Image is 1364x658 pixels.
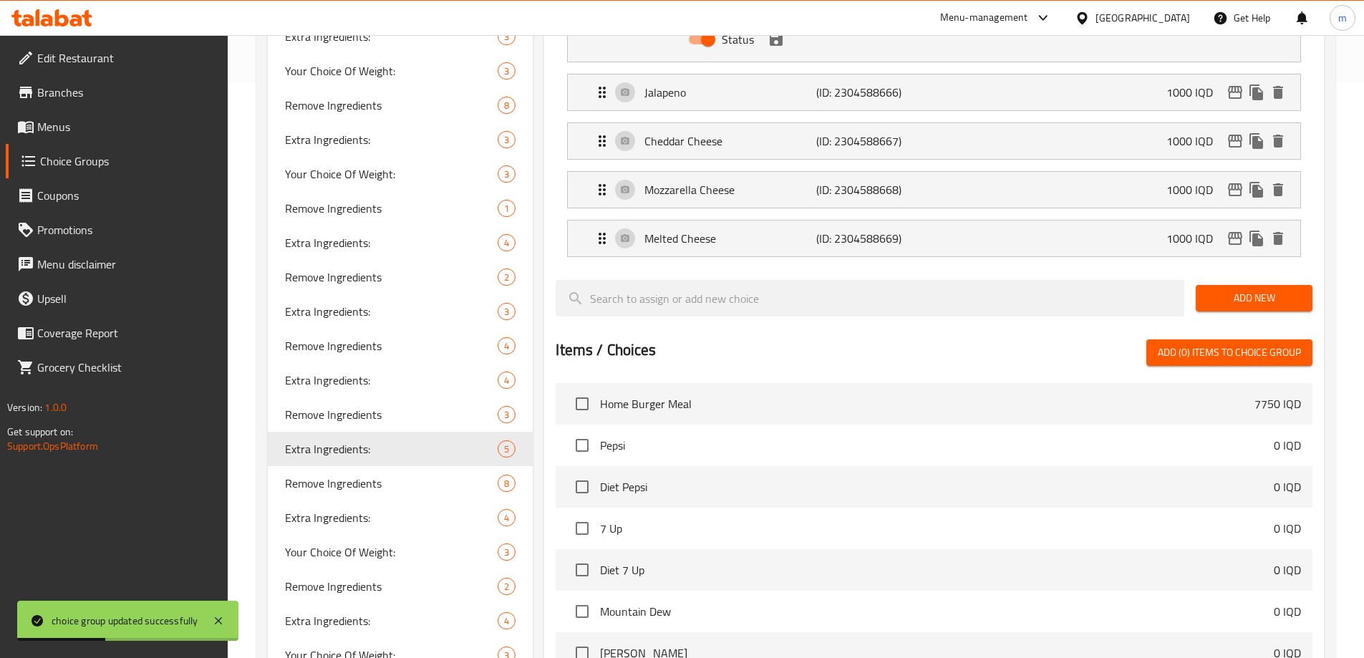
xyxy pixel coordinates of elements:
[6,316,228,350] a: Coverage Report
[1246,82,1267,103] button: duplicate
[268,432,533,466] div: Extra Ingredients:5
[1224,228,1246,249] button: edit
[44,398,67,417] span: 1.0.0
[6,41,228,75] a: Edit Restaurant
[37,256,216,273] span: Menu disclaimer
[1274,520,1301,537] p: 0 IQD
[268,19,533,54] div: Extra Ingredients:3
[285,200,498,217] span: Remove Ingredients
[498,133,515,147] span: 3
[285,337,498,354] span: Remove Ingredients
[1166,230,1224,247] p: 1000 IQD
[600,520,1274,537] span: 7 Up
[1224,179,1246,200] button: edit
[498,339,515,353] span: 4
[6,144,228,178] a: Choice Groups
[285,62,498,79] span: Your Choice Of Weight:
[498,271,515,284] span: 2
[285,578,498,595] span: Remove Ingredients
[498,546,515,559] span: 3
[600,603,1274,620] span: Mountain Dew
[1224,130,1246,152] button: edit
[498,131,516,148] div: Choices
[285,543,498,561] span: Your Choice Of Weight:
[7,437,98,455] a: Support.OpsPlatform
[498,374,515,387] span: 4
[285,234,498,251] span: Extra Ingredients:
[268,329,533,363] div: Remove Ingredients4
[268,260,533,294] div: Remove Ingredients2
[6,75,228,110] a: Branches
[1274,478,1301,495] p: 0 IQD
[268,500,533,535] div: Extra Ingredients:4
[7,398,42,417] span: Version:
[1267,228,1289,249] button: delete
[285,268,498,286] span: Remove Ingredients
[556,117,1312,165] li: Expand
[556,165,1312,214] li: Expand
[285,612,498,629] span: Extra Ingredients:
[765,29,787,50] button: save
[556,339,656,361] h2: Items / Choices
[498,612,516,629] div: Choices
[37,359,216,376] span: Grocery Checklist
[37,49,216,67] span: Edit Restaurant
[1267,82,1289,103] button: delete
[816,181,931,198] p: (ID: 2304588668)
[1158,344,1301,362] span: Add (0) items to choice group
[600,561,1274,579] span: Diet 7 Up
[285,475,498,492] span: Remove Ingredients
[1274,603,1301,620] p: 0 IQD
[285,372,498,389] span: Extra Ingredients:
[37,290,216,307] span: Upsell
[498,578,516,595] div: Choices
[1166,132,1224,150] p: 1000 IQD
[556,214,1312,263] li: Expand
[567,513,597,543] span: Select choice
[568,74,1300,110] div: Expand
[1274,561,1301,579] p: 0 IQD
[498,99,515,112] span: 8
[268,604,533,638] div: Extra Ingredients:4
[1246,228,1267,249] button: duplicate
[268,54,533,88] div: Your Choice Of Weight:3
[285,440,498,458] span: Extra Ingredients:
[37,187,216,204] span: Coupons
[6,247,228,281] a: Menu disclaimer
[268,397,533,432] div: Remove Ingredients3
[285,28,498,45] span: Extra Ingredients:
[498,168,515,181] span: 3
[1267,179,1289,200] button: delete
[52,613,198,629] div: choice group updated successfully
[498,614,515,628] span: 4
[644,132,816,150] p: Cheddar Cheese
[37,324,216,342] span: Coverage Report
[1146,339,1312,366] button: Add (0) items to choice group
[644,84,816,101] p: Jalapeno
[568,172,1300,208] div: Expand
[816,230,931,247] p: (ID: 2304588669)
[285,406,498,423] span: Remove Ingredients
[498,580,515,594] span: 2
[600,437,1274,454] span: Pepsi
[498,509,516,526] div: Choices
[6,110,228,144] a: Menus
[567,430,597,460] span: Select choice
[498,268,516,286] div: Choices
[6,350,228,384] a: Grocery Checklist
[498,442,515,456] span: 5
[498,305,515,319] span: 3
[1166,181,1224,198] p: 1000 IQD
[1267,130,1289,152] button: delete
[722,31,754,48] span: Status
[268,157,533,191] div: Your Choice Of Weight:3
[600,395,1254,412] span: Home Burger Meal
[644,181,816,198] p: Mozzarella Cheese
[268,122,533,157] div: Extra Ingredients:3
[1095,10,1190,26] div: [GEOGRAPHIC_DATA]
[268,363,533,397] div: Extra Ingredients:4
[6,178,228,213] a: Coupons
[1246,179,1267,200] button: duplicate
[7,422,73,441] span: Get support on:
[37,84,216,101] span: Branches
